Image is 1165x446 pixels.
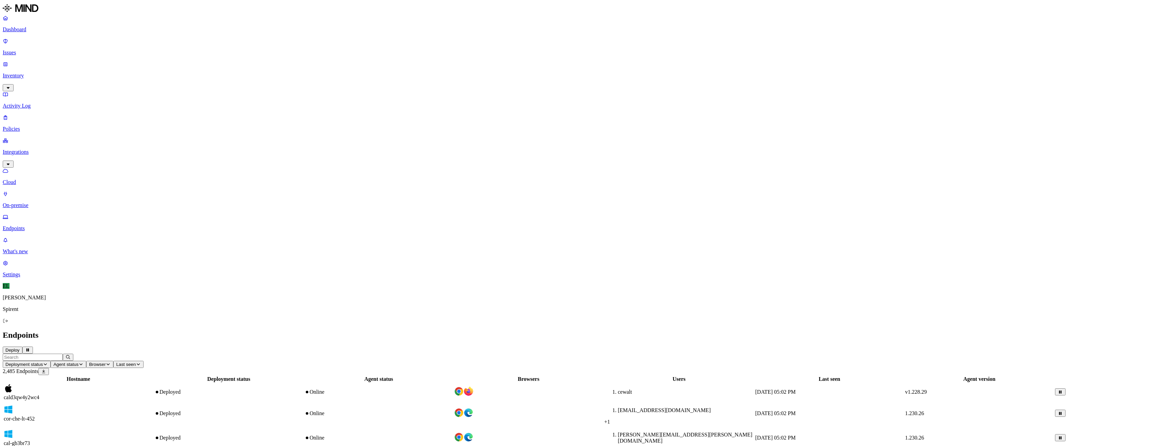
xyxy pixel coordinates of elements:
[154,389,303,395] div: Deployed
[3,91,1162,109] a: Activity Log
[755,376,904,382] div: Last seen
[304,435,453,441] div: Online
[3,368,38,374] span: 2,485 Endpoints
[464,408,473,417] img: edge.svg
[618,389,632,395] span: cewalt
[755,410,796,416] span: [DATE] 05:02 PM
[3,225,1162,231] p: Endpoints
[3,283,10,289] span: EL
[3,306,1162,312] p: Spirent
[3,354,63,361] input: Search
[618,432,752,444] span: [PERSON_NAME][EMAIL_ADDRESS][PERSON_NAME][DOMAIN_NAME]
[3,114,1162,132] a: Policies
[755,389,796,395] span: [DATE] 05:02 PM
[3,179,1162,185] p: Cloud
[3,126,1162,132] p: Policies
[3,3,1162,15] a: MIND
[905,410,924,416] span: 1.230.26
[3,26,1162,33] p: Dashboard
[3,202,1162,208] p: On-premise
[618,407,711,413] span: [EMAIL_ADDRESS][DOMAIN_NAME]
[905,435,924,441] span: 1.230.26
[3,38,1162,56] a: Issues
[3,61,1162,90] a: Inventory
[4,405,13,414] img: windows.svg
[3,272,1162,278] p: Settings
[4,440,30,446] span: cal-gb3br73
[3,73,1162,79] p: Inventory
[3,237,1162,255] a: What's new
[604,376,754,382] div: Users
[454,408,464,417] img: chrome.svg
[53,362,78,367] span: Agent status
[3,103,1162,109] p: Activity Log
[905,389,927,395] span: v1.228.29
[3,260,1162,278] a: Settings
[304,410,453,416] div: Online
[3,3,38,14] img: MIND
[3,191,1162,208] a: On-premise
[3,15,1162,33] a: Dashboard
[5,362,43,367] span: Deployment status
[4,384,13,393] img: macos.svg
[304,376,453,382] div: Agent status
[154,435,303,441] div: Deployed
[4,416,35,422] span: cor-che-lt-452
[304,389,453,395] div: Online
[4,394,39,400] span: cald3qw4y2wc4
[604,419,610,425] span: + 1
[3,248,1162,255] p: What's new
[4,429,13,439] img: windows.svg
[3,331,1162,340] h2: Endpoints
[116,362,136,367] span: Last seen
[4,376,153,382] div: Hostname
[454,376,603,382] div: Browsers
[3,347,22,354] button: Deploy
[89,362,106,367] span: Browser
[3,137,1162,167] a: Integrations
[905,376,1054,382] div: Agent version
[454,387,464,396] img: chrome.svg
[3,149,1162,155] p: Integrations
[464,432,473,442] img: edge.svg
[3,168,1162,185] a: Cloud
[154,376,303,382] div: Deployment status
[454,432,464,442] img: chrome.svg
[3,50,1162,56] p: Issues
[154,410,303,416] div: Deployed
[755,435,796,441] span: [DATE] 05:02 PM
[464,387,473,396] img: firefox.svg
[3,214,1162,231] a: Endpoints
